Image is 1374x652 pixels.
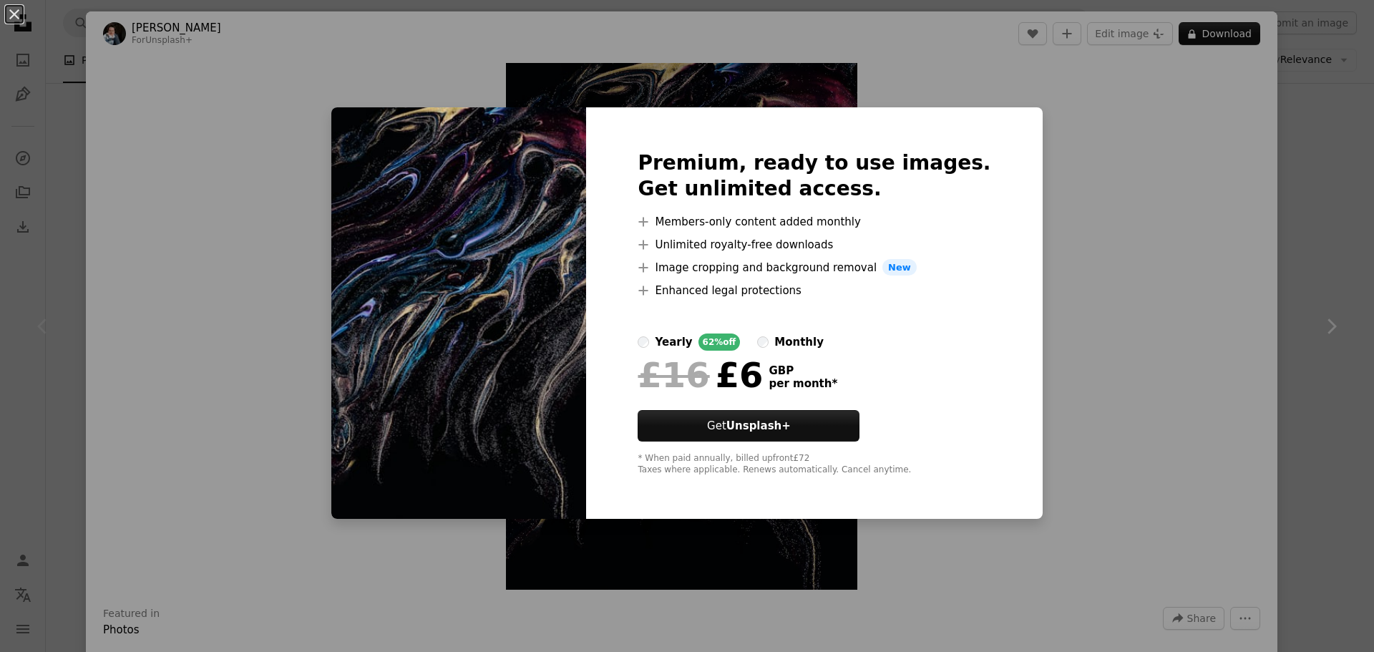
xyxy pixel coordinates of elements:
[638,453,990,476] div: * When paid annually, billed upfront £72 Taxes where applicable. Renews automatically. Cancel any...
[698,334,741,351] div: 62% off
[331,107,586,520] img: premium_photo-1664640458531-3c7cca2a9323
[638,213,990,230] li: Members-only content added monthly
[757,336,769,348] input: monthly
[638,259,990,276] li: Image cropping and background removal
[769,377,837,390] span: per month *
[769,364,837,377] span: GBP
[774,334,824,351] div: monthly
[655,334,692,351] div: yearly
[638,150,990,202] h2: Premium, ready to use images. Get unlimited access.
[638,236,990,253] li: Unlimited royalty-free downloads
[638,356,709,394] span: £16
[638,282,990,299] li: Enhanced legal protections
[638,356,763,394] div: £6
[882,259,917,276] span: New
[726,419,791,432] strong: Unsplash+
[638,336,649,348] input: yearly62%off
[638,410,859,442] button: GetUnsplash+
